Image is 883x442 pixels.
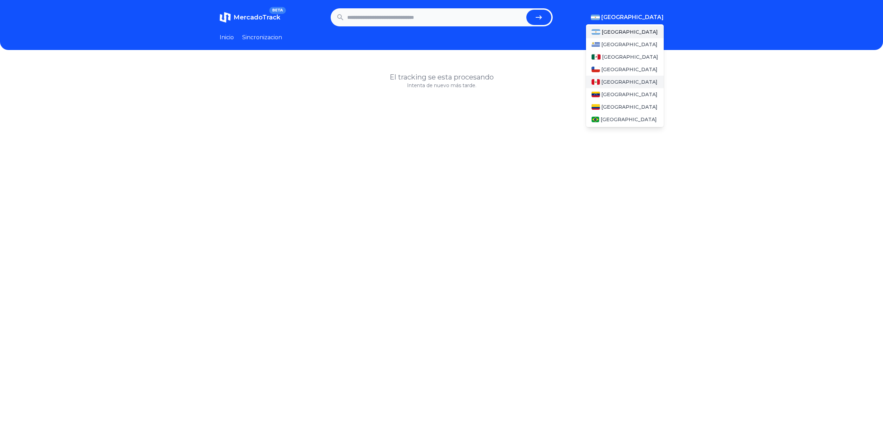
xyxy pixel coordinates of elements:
[220,12,280,23] a: MercadoTrackBETA
[601,103,657,110] span: [GEOGRAPHIC_DATA]
[242,33,282,42] a: Sincronizacion
[220,82,664,89] p: Intenta de nuevo más tarde.
[586,51,664,63] a: Mexico[GEOGRAPHIC_DATA]
[234,14,280,21] span: MercadoTrack
[591,13,664,22] button: [GEOGRAPHIC_DATA]
[586,101,664,113] a: Colombia[GEOGRAPHIC_DATA]
[592,117,600,122] img: Brasil
[586,38,664,51] a: Uruguay[GEOGRAPHIC_DATA]
[601,41,657,48] span: [GEOGRAPHIC_DATA]
[592,54,601,60] img: Mexico
[586,88,664,101] a: Venezuela[GEOGRAPHIC_DATA]
[586,76,664,88] a: Peru[GEOGRAPHIC_DATA]
[220,12,231,23] img: MercadoTrack
[602,53,658,60] span: [GEOGRAPHIC_DATA]
[592,42,600,47] img: Uruguay
[591,15,600,20] img: Argentina
[601,91,657,98] span: [GEOGRAPHIC_DATA]
[586,113,664,126] a: Brasil[GEOGRAPHIC_DATA]
[586,26,664,38] a: Argentina[GEOGRAPHIC_DATA]
[586,63,664,76] a: Chile[GEOGRAPHIC_DATA]
[592,104,600,110] img: Colombia
[592,92,600,97] img: Venezuela
[601,13,664,22] span: [GEOGRAPHIC_DATA]
[220,72,664,82] h1: El tracking se esta procesando
[220,33,234,42] a: Inicio
[592,67,600,72] img: Chile
[601,116,657,123] span: [GEOGRAPHIC_DATA]
[592,29,601,35] img: Argentina
[601,78,657,85] span: [GEOGRAPHIC_DATA]
[602,28,658,35] span: [GEOGRAPHIC_DATA]
[592,79,600,85] img: Peru
[601,66,657,73] span: [GEOGRAPHIC_DATA]
[269,7,286,14] span: BETA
